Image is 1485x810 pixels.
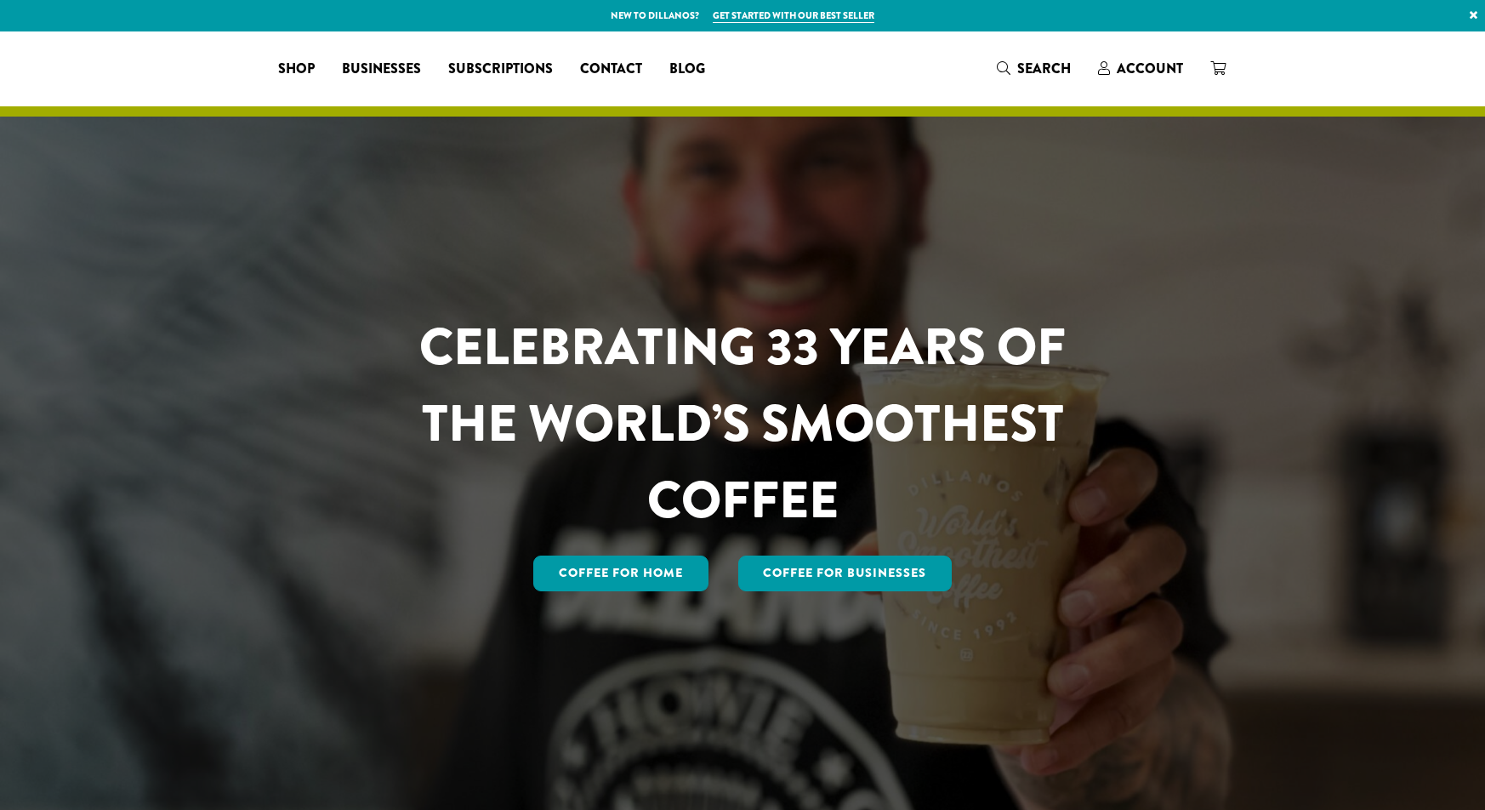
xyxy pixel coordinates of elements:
[738,556,953,591] a: Coffee For Businesses
[369,309,1116,539] h1: CELEBRATING 33 YEARS OF THE WORLD’S SMOOTHEST COFFEE
[448,59,553,80] span: Subscriptions
[533,556,708,591] a: Coffee for Home
[1017,59,1071,78] span: Search
[265,55,328,83] a: Shop
[278,59,315,80] span: Shop
[1117,59,1183,78] span: Account
[713,9,874,23] a: Get started with our best seller
[983,54,1084,83] a: Search
[669,59,705,80] span: Blog
[580,59,642,80] span: Contact
[342,59,421,80] span: Businesses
